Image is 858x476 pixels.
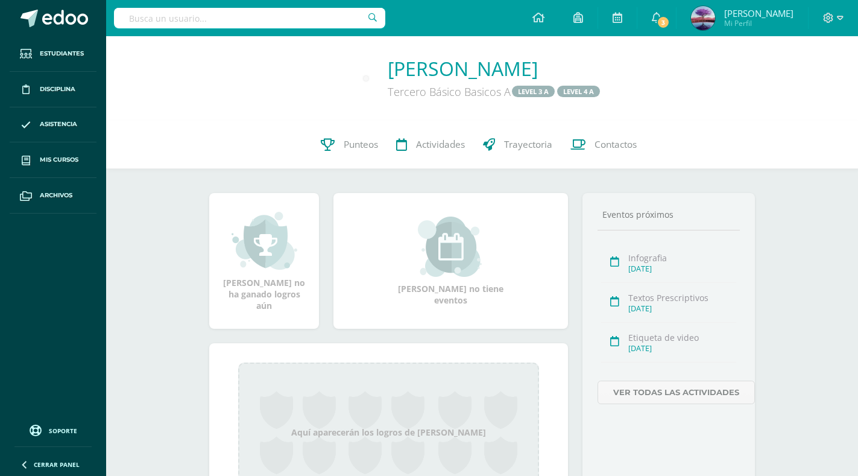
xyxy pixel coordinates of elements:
span: 3 [657,16,670,29]
span: Mis cursos [40,155,78,165]
a: Ver todas las actividades [598,381,755,404]
span: Actividades [416,139,465,151]
a: Punteos [312,121,387,169]
span: Asistencia [40,119,77,129]
a: Trayectoria [474,121,561,169]
div: Infografia [628,252,736,264]
a: Soporte [14,422,92,438]
a: LEVEL 3 A [512,86,555,97]
a: Actividades [387,121,474,169]
div: Etiqueta de video [628,332,736,343]
div: [DATE] [628,264,736,274]
span: Disciplina [40,84,75,94]
a: Disciplina [10,72,96,107]
a: Contactos [561,121,646,169]
img: achievement_small.png [232,211,297,271]
span: Estudiantes [40,49,84,59]
a: [PERSON_NAME] [388,56,601,81]
div: Textos Prescriptivos [628,292,736,303]
a: Asistencia [10,107,96,143]
span: [PERSON_NAME] [724,7,793,19]
div: [PERSON_NAME] no ha ganado logros aún [221,211,307,311]
div: Eventos próximos [598,209,740,220]
span: Trayectoria [504,139,552,151]
span: Contactos [595,139,637,151]
div: [DATE] [628,343,736,354]
a: Archivos [10,178,96,214]
img: event_small.png [418,217,484,277]
a: Estudiantes [10,36,96,72]
span: Mi Perfil [724,18,793,28]
span: Soporte [49,427,77,435]
div: [PERSON_NAME] no tiene eventos [391,217,511,306]
input: Busca un usuario... [114,8,385,28]
span: Archivos [40,191,72,200]
span: Punteos [344,139,378,151]
img: b26ecf60efbf93846e8d21fef1a28423.png [691,6,715,30]
a: LEVEL 4 A [557,86,600,97]
div: Tercero Básico Basicos A [388,81,601,101]
div: [DATE] [628,303,736,314]
span: Cerrar panel [34,460,80,469]
a: Mis cursos [10,142,96,178]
